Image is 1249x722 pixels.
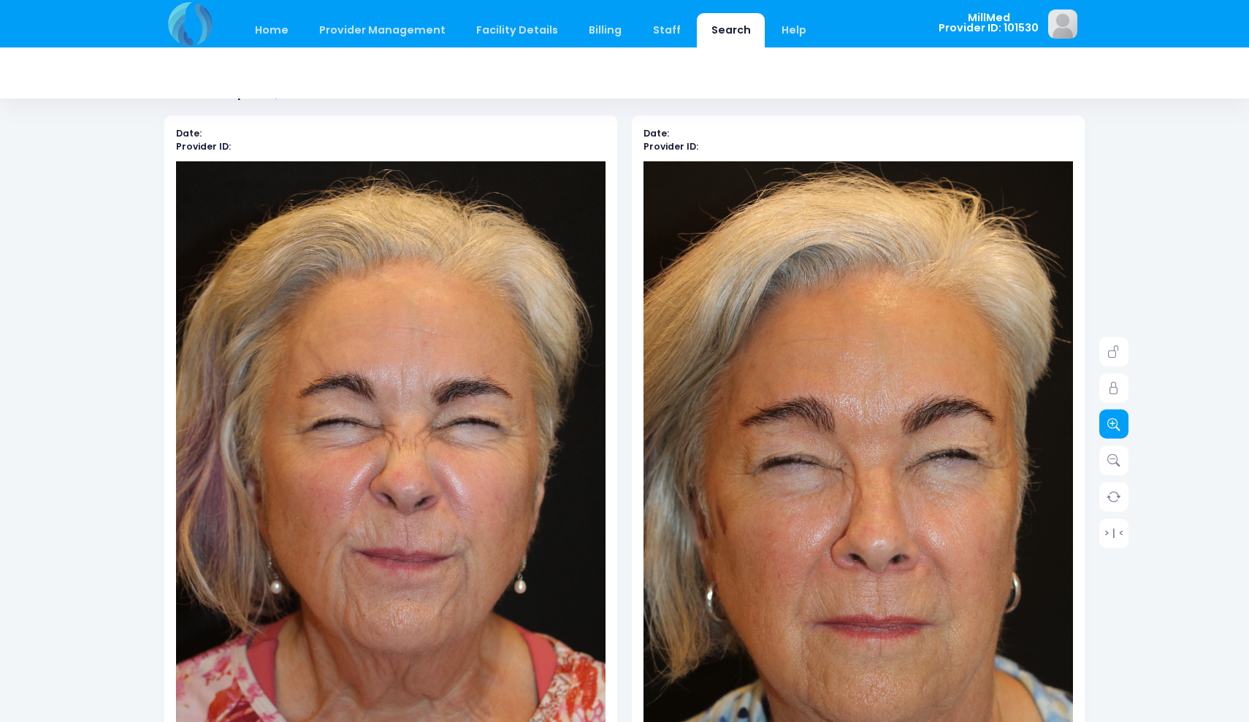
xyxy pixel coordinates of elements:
b: Date: [643,127,669,139]
a: Provider Management [305,13,459,47]
b: Provider ID: [643,140,698,153]
a: Help [768,13,821,47]
img: image [1048,9,1077,39]
a: > | < [1099,518,1128,548]
a: Home [240,13,302,47]
span: MillMed Provider ID: 101530 [939,12,1039,34]
a: Facility Details [462,13,573,47]
b: Date: [176,127,202,139]
b: Provider ID: [176,140,231,153]
a: Staff [638,13,695,47]
a: Billing [575,13,636,47]
a: Search [697,13,765,47]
